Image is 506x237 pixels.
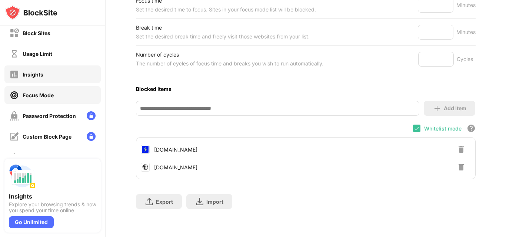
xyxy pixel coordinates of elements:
[10,132,19,141] img: customize-block-page-off.svg
[141,163,150,172] img: favicons
[457,163,466,172] img: delete-button.svg
[23,92,54,98] div: Focus Mode
[444,105,466,111] div: Add Item
[10,70,19,79] img: insights-off.svg
[141,145,150,154] img: favicons
[87,111,96,120] img: lock-menu.svg
[154,164,197,170] div: [DOMAIN_NAME]
[136,59,323,68] div: The number of cycles of focus time and breaks you wish to run automatically.
[9,193,96,200] div: Insights
[457,55,476,64] div: Cycles
[23,30,50,36] div: Block Sites
[23,51,52,57] div: Usage Limit
[9,202,96,213] div: Explore your browsing trends & how you spend your time online
[10,153,19,162] img: settings-off.svg
[10,91,19,100] img: focus-on.svg
[424,125,462,132] div: Whitelist mode
[457,145,466,154] img: delete-button.svg
[136,86,476,92] div: Blocked Items
[154,146,197,153] div: [DOMAIN_NAME]
[10,111,19,121] img: password-protection-off.svg
[87,132,96,141] img: lock-menu.svg
[206,199,223,205] div: Import
[136,5,316,14] div: Set the desired time to focus. Sites in your focus mode list will be blocked.
[10,28,19,38] img: block-off.svg
[156,199,173,205] div: Export
[9,163,36,190] img: push-insights.svg
[136,50,323,59] div: Number of cycles
[5,5,57,20] img: logo-blocksite.svg
[136,23,310,32] div: Break time
[23,71,43,78] div: Insights
[456,1,476,10] div: Minutes
[414,125,420,131] img: check.svg
[23,133,71,140] div: Custom Block Page
[456,28,476,37] div: Minutes
[10,49,19,58] img: time-usage-off.svg
[9,216,54,228] div: Go Unlimited
[23,113,76,119] div: Password Protection
[136,32,310,41] div: Set the desired break time and freely visit those websites from your list.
